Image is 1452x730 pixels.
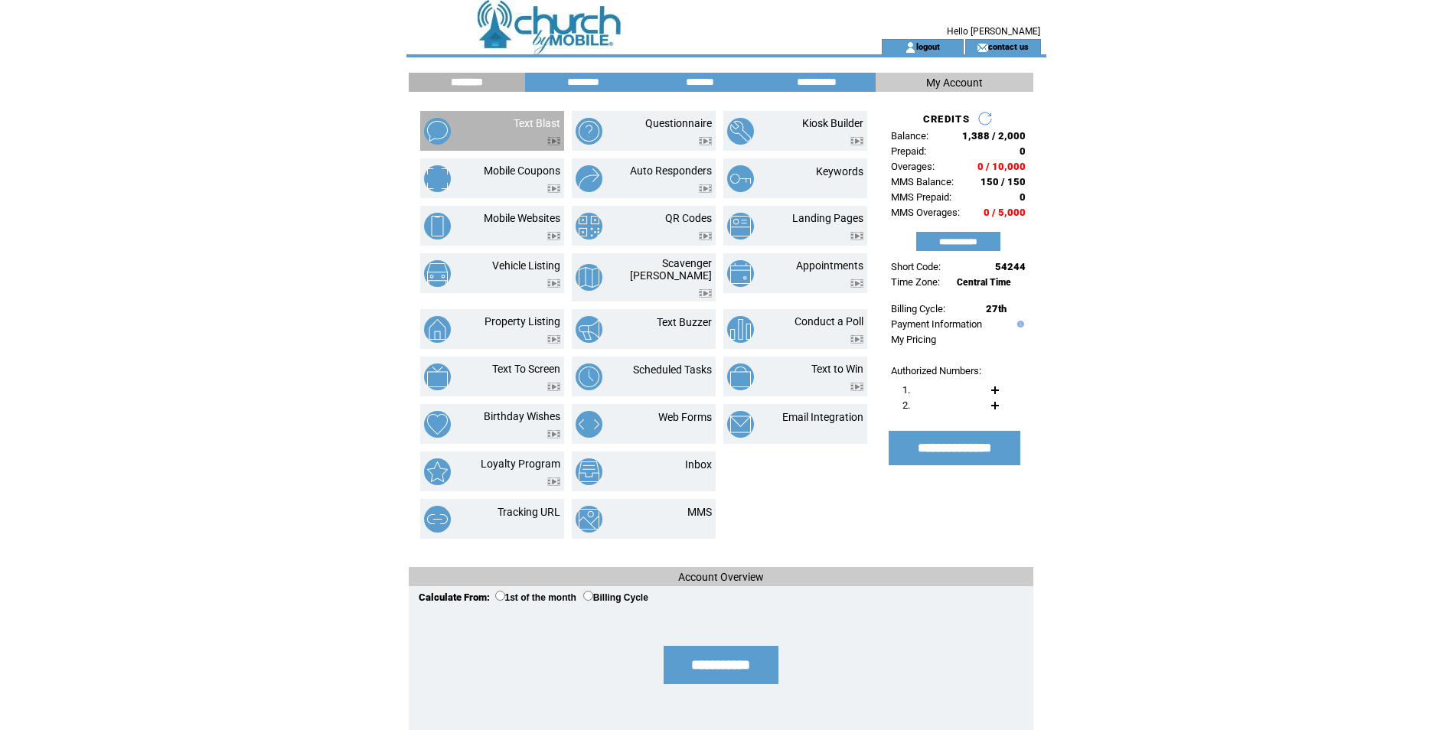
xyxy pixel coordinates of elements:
input: Billing Cycle [583,591,593,601]
img: video.png [547,232,560,240]
a: Appointments [796,259,863,272]
img: mobile-coupons.png [424,165,451,192]
img: video.png [547,335,560,344]
img: video.png [547,137,560,145]
img: video.png [547,477,560,486]
span: MMS Overages: [891,207,960,218]
img: account_icon.gif [905,41,916,54]
img: inbox.png [576,458,602,485]
img: video.png [699,232,712,240]
img: video.png [547,383,560,391]
img: landing-pages.png [727,213,754,240]
a: Text Blast [514,117,560,129]
a: My Pricing [891,334,936,345]
span: Account Overview [678,571,764,583]
span: 27th [986,303,1007,314]
img: video.png [699,137,712,145]
a: Scheduled Tasks [633,363,712,376]
a: Auto Responders [630,165,712,177]
span: 0 [1020,145,1026,157]
span: Prepaid: [891,145,926,157]
a: Inbox [685,458,712,471]
a: Email Integration [782,411,863,423]
span: 54244 [995,261,1026,272]
a: Kiosk Builder [802,117,863,129]
img: tracking-url.png [424,506,451,533]
a: Birthday Wishes [484,410,560,422]
a: QR Codes [665,212,712,224]
img: mms.png [576,506,602,533]
span: Authorized Numbers: [891,365,981,376]
span: Calculate From: [419,591,490,603]
a: Scavenger [PERSON_NAME] [630,257,712,282]
img: text-blast.png [424,118,451,145]
span: 2. [902,399,910,411]
img: video.png [850,279,863,288]
img: video.png [850,137,863,145]
img: video.png [547,184,560,193]
img: video.png [850,335,863,344]
span: Balance: [891,130,928,142]
a: MMS [687,506,712,518]
img: auto-responders.png [576,165,602,192]
img: vehicle-listing.png [424,260,451,287]
img: conduct-a-poll.png [727,316,754,343]
img: help.gif [1013,321,1024,328]
img: questionnaire.png [576,118,602,145]
img: loyalty-program.png [424,458,451,485]
img: scavenger-hunt.png [576,264,602,291]
img: text-buzzer.png [576,316,602,343]
a: Text to Win [811,363,863,375]
span: 150 / 150 [981,176,1026,187]
img: qr-codes.png [576,213,602,240]
img: mobile-websites.png [424,213,451,240]
a: Tracking URL [498,506,560,518]
span: Hello [PERSON_NAME] [947,26,1040,37]
a: Questionnaire [645,117,712,129]
img: video.png [699,289,712,298]
img: kiosk-builder.png [727,118,754,145]
input: 1st of the month [495,591,505,601]
a: Text To Screen [492,363,560,375]
span: MMS Prepaid: [891,191,951,203]
a: Mobile Websites [484,212,560,224]
a: Conduct a Poll [795,315,863,328]
img: property-listing.png [424,316,451,343]
span: Billing Cycle: [891,303,945,314]
span: 1. [902,384,910,396]
a: logout [916,41,940,51]
a: Vehicle Listing [492,259,560,272]
span: 0 [1020,191,1026,203]
img: appointments.png [727,260,754,287]
img: video.png [850,383,863,391]
img: web-forms.png [576,411,602,438]
img: birthday-wishes.png [424,411,451,438]
label: 1st of the month [495,592,576,603]
img: keywords.png [727,165,754,192]
span: My Account [926,77,983,89]
span: Time Zone: [891,276,940,288]
span: Central Time [957,277,1011,288]
img: text-to-win.png [727,363,754,390]
span: 0 / 5,000 [984,207,1026,218]
img: video.png [699,184,712,193]
a: Web Forms [658,411,712,423]
img: text-to-screen.png [424,363,451,390]
a: Landing Pages [792,212,863,224]
span: MMS Balance: [891,176,954,187]
span: CREDITS [923,113,970,125]
span: Short Code: [891,261,941,272]
span: 0 / 10,000 [977,161,1026,172]
a: Payment Information [891,318,982,330]
img: video.png [850,232,863,240]
img: video.png [547,279,560,288]
img: contact_us_icon.gif [977,41,988,54]
label: Billing Cycle [583,592,648,603]
span: Overages: [891,161,935,172]
img: email-integration.png [727,411,754,438]
span: 1,388 / 2,000 [962,130,1026,142]
a: contact us [988,41,1029,51]
a: Loyalty Program [481,458,560,470]
img: video.png [547,430,560,438]
a: Mobile Coupons [484,165,560,177]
